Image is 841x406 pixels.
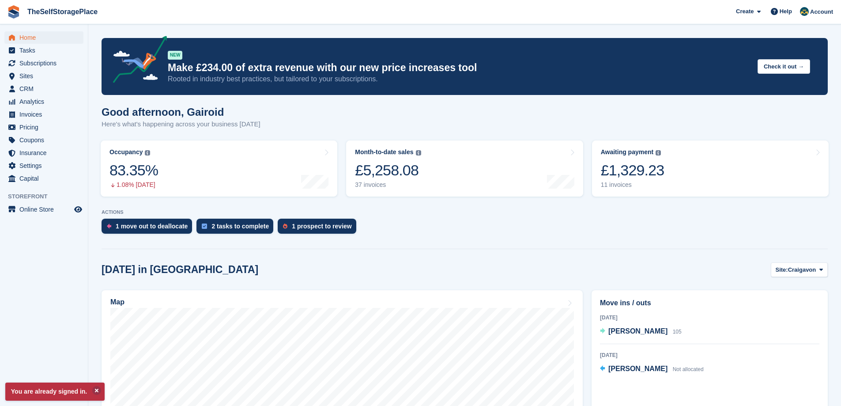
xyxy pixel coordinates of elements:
[601,161,664,179] div: £1,329.23
[102,209,828,215] p: ACTIONS
[19,121,72,133] span: Pricing
[19,134,72,146] span: Coupons
[283,224,287,229] img: prospect-51fa495bee0391a8d652442698ab0144808aea92771e9ea1ae160a38d050c398.svg
[19,203,72,216] span: Online Store
[102,219,196,238] a: 1 move out to deallocate
[600,364,704,375] a: [PERSON_NAME] Not allocated
[416,150,421,156] img: icon-info-grey-7440780725fd019a000dd9b08b2336e03edf1995a4989e88bcd33f0948082b44.svg
[788,266,816,274] span: Craigavon
[355,181,421,189] div: 37 invoices
[102,106,260,118] h1: Good afternoon, Gairoid
[102,264,258,276] h2: [DATE] in [GEOGRAPHIC_DATA]
[4,57,83,69] a: menu
[600,314,819,322] div: [DATE]
[4,83,83,95] a: menu
[600,351,819,359] div: [DATE]
[19,95,72,108] span: Analytics
[106,36,167,86] img: price-adjustments-announcement-icon-8257ccfd72463d97f412b2fc003d46551f7dbcb40ab6d574587a9cd5c0d94...
[168,74,750,84] p: Rooted in industry best practices, but tailored to your subscriptions.
[601,148,654,156] div: Awaiting payment
[145,150,150,156] img: icon-info-grey-7440780725fd019a000dd9b08b2336e03edf1995a4989e88bcd33f0948082b44.svg
[19,159,72,172] span: Settings
[196,219,278,238] a: 2 tasks to complete
[19,57,72,69] span: Subscriptions
[19,83,72,95] span: CRM
[673,366,704,372] span: Not allocated
[19,31,72,44] span: Home
[776,266,788,274] span: Site:
[4,159,83,172] a: menu
[4,147,83,159] a: menu
[202,224,207,229] img: task-75834270c22a3079a89374b754ae025e5fb1db73e45f91037f5363f120a921f8.svg
[600,298,819,308] h2: Move ins / outs
[771,262,828,277] button: Site: Craigavon
[4,172,83,185] a: menu
[608,327,668,335] span: [PERSON_NAME]
[19,70,72,82] span: Sites
[8,192,88,201] span: Storefront
[109,181,158,189] div: 1.08% [DATE]
[656,150,661,156] img: icon-info-grey-7440780725fd019a000dd9b08b2336e03edf1995a4989e88bcd33f0948082b44.svg
[278,219,360,238] a: 1 prospect to review
[600,326,682,338] a: [PERSON_NAME] 105
[758,59,810,74] button: Check it out →
[211,223,269,230] div: 2 tasks to complete
[116,223,188,230] div: 1 move out to deallocate
[4,31,83,44] a: menu
[601,181,664,189] div: 11 invoices
[19,44,72,57] span: Tasks
[19,108,72,121] span: Invoices
[4,121,83,133] a: menu
[810,8,833,16] span: Account
[73,204,83,215] a: Preview store
[19,147,72,159] span: Insurance
[101,140,337,197] a: Occupancy 83.35% 1.08% [DATE]
[4,70,83,82] a: menu
[592,140,829,197] a: Awaiting payment £1,329.23 11 invoices
[4,108,83,121] a: menu
[168,51,182,60] div: NEW
[4,134,83,146] a: menu
[346,140,583,197] a: Month-to-date sales £5,258.08 37 invoices
[673,329,682,335] span: 105
[780,7,792,16] span: Help
[608,365,668,372] span: [PERSON_NAME]
[107,224,111,229] img: move_outs_to_deallocate_icon-f764333ba52eb49d3ac5e1228854f67142a1ed5810a6f6cc68b1a99e826820c5.svg
[355,161,421,179] div: £5,258.08
[7,5,20,19] img: stora-icon-8386f47178a22dfd0bd8f6a31ec36ba5ce8667c1dd55bd0f319d3a0aa187defe.svg
[109,161,158,179] div: 83.35%
[110,298,124,306] h2: Map
[4,44,83,57] a: menu
[24,4,101,19] a: TheSelfStoragePlace
[5,383,105,401] p: You are already signed in.
[4,203,83,216] a: menu
[109,148,143,156] div: Occupancy
[168,61,750,74] p: Make £234.00 of extra revenue with our new price increases tool
[102,119,260,129] p: Here's what's happening across your business [DATE]
[800,7,809,16] img: Gairoid
[4,95,83,108] a: menu
[292,223,351,230] div: 1 prospect to review
[19,172,72,185] span: Capital
[355,148,413,156] div: Month-to-date sales
[736,7,754,16] span: Create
